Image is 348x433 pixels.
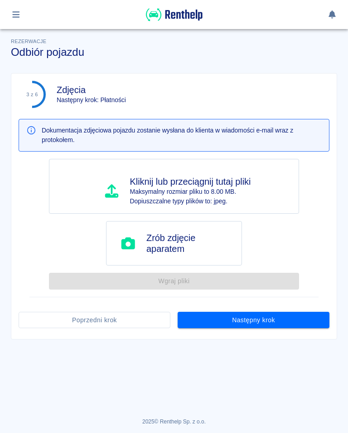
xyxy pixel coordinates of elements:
[26,92,38,98] div: 3 z 6
[57,84,126,95] h4: Zdjęcia
[57,95,126,105] p: Następny krok: Płatności
[146,232,234,254] h4: Zrób zdjęcie aparatem
[11,46,337,59] h3: Odbiór pojazdu
[42,126,322,145] p: Dokumentacja zdjęciowa pojazdu zostanie wysłana do klienta w wiadomości e-mail wraz z protokołem.
[178,312,329,329] button: Następny krok
[146,7,203,22] img: Renthelp logo
[11,39,46,44] span: Rezerwacje
[146,16,203,24] a: Renthelp logo
[19,312,170,329] button: Poprzedni krok
[130,176,251,187] h4: Kliknij lub przeciągnij tutaj pliki
[130,187,251,197] p: Maksymalny rozmiar pliku to 8.00 MB.
[130,197,251,206] p: Dopiuszczalne typy plików to: jpeg.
